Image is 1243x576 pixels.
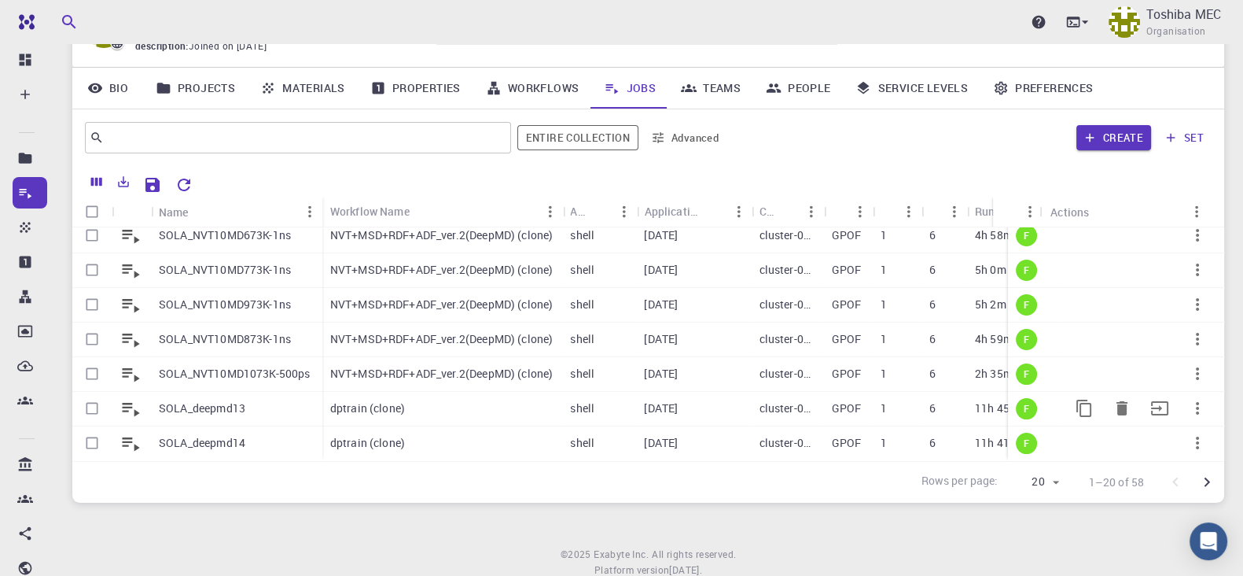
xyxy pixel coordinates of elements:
button: Sort [929,199,954,224]
p: 1 [881,297,887,312]
p: 6 [929,331,936,347]
p: [DATE] [644,297,678,312]
p: 6 [929,262,936,278]
p: shell [570,262,594,278]
span: F [1017,402,1035,415]
button: Entire collection [517,125,638,150]
a: Preferences [980,68,1105,109]
span: Organisation [1146,24,1205,39]
span: F [1017,437,1035,450]
div: 20 [1005,471,1064,493]
div: Cluster [759,196,773,227]
p: shell [570,331,594,347]
span: F [1017,229,1035,242]
span: © 2025 [561,547,594,563]
div: Application Version [636,196,751,227]
p: shell [570,227,594,243]
span: description : [135,39,189,54]
p: cluster-007 [759,297,815,312]
button: Menu [537,199,562,224]
div: Workflow Name [322,196,563,227]
div: finished [1016,225,1037,246]
div: Cluster [751,196,823,227]
span: F [1017,333,1035,346]
p: SOLA_NVT10MD873K-1ns [159,331,291,347]
div: Application Version [644,196,701,227]
div: Workflow Name [330,196,410,227]
img: Toshiba MEC [1109,6,1140,38]
p: [DATE] [644,262,678,278]
button: Menu [799,199,824,224]
button: Sort [832,199,857,224]
span: Joined on [DATE] [189,39,267,54]
p: [DATE] [644,435,678,451]
p: 11h 41m 47s [975,435,1040,451]
a: Exabyte Inc. [594,547,649,563]
p: shell [570,297,594,312]
p: 1 [881,331,887,347]
a: Teams [668,68,753,109]
p: 4h 58m 50s [975,227,1034,243]
button: Go to next page [1191,467,1223,498]
a: People [753,68,843,109]
div: Nodes [873,196,921,227]
p: shell [570,435,594,451]
p: Rows per page: [921,473,998,491]
p: 1 [881,262,887,278]
p: SOLA_NVT10MD973K-1ns [159,297,291,312]
img: logo [13,14,35,30]
a: Jobs [591,68,668,109]
div: Actions [1043,197,1209,227]
button: Menu [848,199,873,224]
div: finished [1016,433,1037,454]
a: Workflows [473,68,592,109]
button: Menu [1184,199,1209,224]
div: Application [570,196,586,227]
p: GPOF [832,435,862,451]
button: Sort [410,199,435,224]
p: NVT+MSD+RDF+ADF_ver.2(DeepMD) (clone) [330,366,553,382]
div: finished [1016,294,1037,316]
p: SOLA_deepmd14 [159,435,245,451]
p: 6 [929,401,936,416]
p: cluster-007 [759,331,815,347]
a: Properties [358,68,473,109]
p: 1 [881,366,887,382]
p: cluster-007 [759,435,815,451]
p: SOLA_NVT10MD773K-1ns [159,262,291,278]
p: SOLA_NVT10MD673K-1ns [159,227,291,243]
button: Advanced [645,125,726,150]
div: Actions [1050,197,1089,227]
p: GPOF [832,331,862,347]
button: Sort [586,199,611,224]
p: [DATE] [644,331,678,347]
button: Copy [1065,390,1103,427]
p: SOLA_NVT10MD1073K-500ps [159,366,310,382]
button: Sort [1001,199,1026,224]
button: Menu [297,199,322,224]
p: dptrain (clone) [330,435,405,451]
p: NVT+MSD+RDF+ADF_ver.2(DeepMD) (clone) [330,262,553,278]
button: Menu [611,199,636,224]
span: サポート [29,10,78,25]
div: finished [1016,260,1037,281]
p: dptrain (clone) [330,401,405,416]
button: Delete [1103,390,1141,427]
button: Sort [774,199,799,224]
button: Menu [726,199,751,224]
div: Queue [824,196,873,227]
button: Columns [83,169,110,194]
p: 1 [881,401,887,416]
p: NVT+MSD+RDF+ADF_ver.2(DeepMD) (clone) [330,227,553,243]
p: SOLA_deepmd13 [159,401,245,416]
p: GPOF [832,297,862,312]
p: 11h 45m 2s [975,401,1034,416]
p: GPOF [832,262,862,278]
p: 6 [929,435,936,451]
span: F [1017,367,1035,381]
p: cluster-007 [759,401,815,416]
p: [DATE] [644,366,678,382]
div: Name [159,197,189,227]
span: [DATE] . [669,563,702,576]
button: Menu [1017,199,1043,224]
